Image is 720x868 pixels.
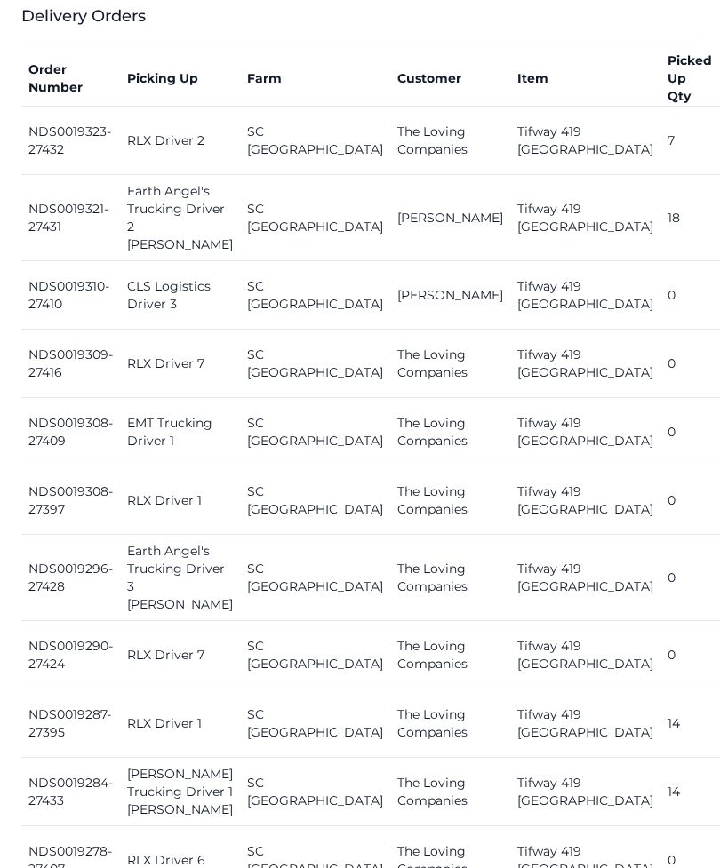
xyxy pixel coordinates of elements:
td: Tifway 419 [GEOGRAPHIC_DATA] [510,690,660,759]
td: CLS Logistics Driver 3 [120,262,240,330]
td: SC [GEOGRAPHIC_DATA] [240,262,390,330]
td: The Loving Companies [390,759,510,827]
td: NDS0019323-27432 [21,108,120,176]
th: Order Number [21,52,120,108]
td: RLX Driver 7 [120,330,240,399]
th: Picked Up Qty [660,52,719,108]
td: The Loving Companies [390,399,510,467]
td: NDS0019284-27433 [21,759,120,827]
h3: Delivery Orders [21,4,699,37]
td: [PERSON_NAME] [390,262,510,330]
td: NDS0019287-27395 [21,690,120,759]
td: The Loving Companies [390,467,510,536]
td: SC [GEOGRAPHIC_DATA] [240,399,390,467]
td: The Loving Companies [390,330,510,399]
td: SC [GEOGRAPHIC_DATA] [240,467,390,536]
td: The Loving Companies [390,690,510,759]
td: Tifway 419 [GEOGRAPHIC_DATA] [510,262,660,330]
th: Customer [390,52,510,108]
td: RLX Driver 1 [120,467,240,536]
td: Tifway 419 [GEOGRAPHIC_DATA] [510,176,660,262]
td: SC [GEOGRAPHIC_DATA] [240,690,390,759]
td: NDS0019310-27410 [21,262,120,330]
td: NDS0019290-27424 [21,622,120,690]
td: Earth Angel's Trucking Driver 2 [PERSON_NAME] [120,176,240,262]
td: NDS0019309-27416 [21,330,120,399]
td: SC [GEOGRAPHIC_DATA] [240,330,390,399]
td: Earth Angel's Trucking Driver 3 [PERSON_NAME] [120,536,240,622]
td: EMT Trucking Driver 1 [120,399,240,467]
td: Tifway 419 [GEOGRAPHIC_DATA] [510,467,660,536]
td: 0 [660,262,719,330]
td: 0 [660,536,719,622]
td: RLX Driver 2 [120,108,240,176]
td: The Loving Companies [390,536,510,622]
th: Item [510,52,660,108]
td: 7 [660,108,719,176]
td: Tifway 419 [GEOGRAPHIC_DATA] [510,536,660,622]
th: Farm [240,52,390,108]
td: The Loving Companies [390,622,510,690]
td: RLX Driver 7 [120,622,240,690]
td: [PERSON_NAME] [390,176,510,262]
td: SC [GEOGRAPHIC_DATA] [240,759,390,827]
td: 0 [660,622,719,690]
td: RLX Driver 1 [120,690,240,759]
td: SC [GEOGRAPHIC_DATA] [240,622,390,690]
td: 0 [660,467,719,536]
td: NDS0019308-27409 [21,399,120,467]
td: 0 [660,330,719,399]
td: 0 [660,399,719,467]
td: Tifway 419 [GEOGRAPHIC_DATA] [510,759,660,827]
td: NDS0019321-27431 [21,176,120,262]
td: 14 [660,690,719,759]
td: SC [GEOGRAPHIC_DATA] [240,536,390,622]
td: 18 [660,176,719,262]
th: Picking Up [120,52,240,108]
td: [PERSON_NAME] Trucking Driver 1 [PERSON_NAME] [120,759,240,827]
td: SC [GEOGRAPHIC_DATA] [240,176,390,262]
td: SC [GEOGRAPHIC_DATA] [240,108,390,176]
td: Tifway 419 [GEOGRAPHIC_DATA] [510,330,660,399]
td: NDS0019308-27397 [21,467,120,536]
td: Tifway 419 [GEOGRAPHIC_DATA] [510,108,660,176]
td: The Loving Companies [390,108,510,176]
td: Tifway 419 [GEOGRAPHIC_DATA] [510,399,660,467]
td: Tifway 419 [GEOGRAPHIC_DATA] [510,622,660,690]
td: 14 [660,759,719,827]
td: NDS0019296-27428 [21,536,120,622]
